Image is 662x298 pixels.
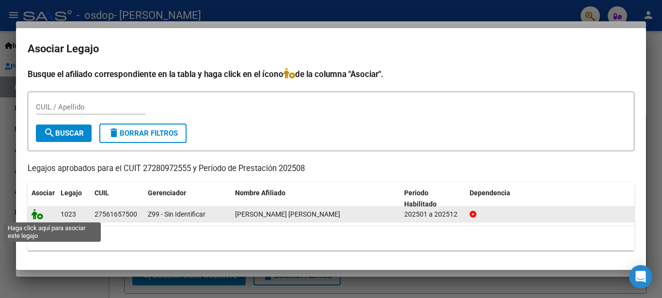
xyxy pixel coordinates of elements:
mat-icon: search [44,127,55,139]
div: 1 registros [28,226,634,251]
p: Legajos aprobados para el CUIT 27280972555 y Período de Prestación 202508 [28,163,634,175]
mat-icon: delete [108,127,120,139]
datatable-header-cell: CUIL [91,183,144,215]
h2: Asociar Legajo [28,40,634,58]
datatable-header-cell: Periodo Habilitado [400,183,466,215]
div: 202501 a 202512 [404,209,462,220]
h4: Busque el afiliado correspondiente en la tabla y haga click en el ícono de la columna "Asociar". [28,68,634,80]
span: Z99 - Sin Identificar [148,210,205,218]
datatable-header-cell: Legajo [57,183,91,215]
span: Legajo [61,189,82,197]
span: Buscar [44,129,84,138]
span: Gerenciador [148,189,186,197]
datatable-header-cell: Dependencia [466,183,635,215]
datatable-header-cell: Gerenciador [144,183,231,215]
span: MIERES JULIANA PAZ [235,210,340,218]
span: 1023 [61,210,76,218]
span: Dependencia [470,189,510,197]
div: 27561657500 [95,209,137,220]
span: Borrar Filtros [108,129,178,138]
div: Open Intercom Messenger [629,265,652,288]
span: Asociar [32,189,55,197]
button: Borrar Filtros [99,124,187,143]
span: Nombre Afiliado [235,189,285,197]
datatable-header-cell: Asociar [28,183,57,215]
button: Buscar [36,125,92,142]
datatable-header-cell: Nombre Afiliado [231,183,400,215]
span: CUIL [95,189,109,197]
span: Periodo Habilitado [404,189,437,208]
